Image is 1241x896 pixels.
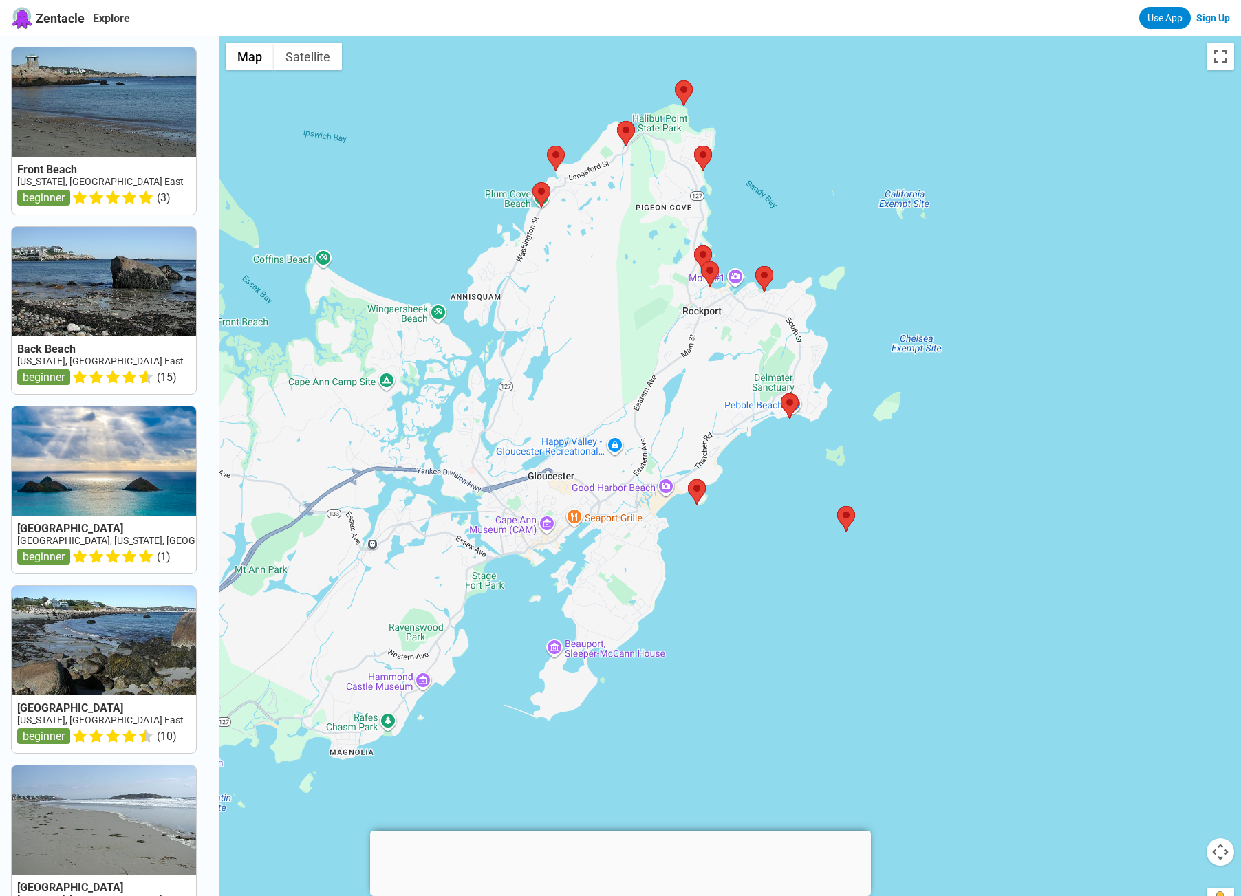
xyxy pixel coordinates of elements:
[1207,43,1234,70] button: Toggle fullscreen view
[274,43,342,70] button: Show satellite imagery
[93,12,130,25] a: Explore
[1196,12,1230,23] a: Sign Up
[11,7,33,29] img: Zentacle logo
[1207,838,1234,866] button: Map camera controls
[226,43,274,70] button: Show street map
[36,11,85,25] span: Zentacle
[1139,7,1191,29] a: Use App
[11,7,85,29] a: Zentacle logoZentacle
[370,831,871,893] iframe: Advertisement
